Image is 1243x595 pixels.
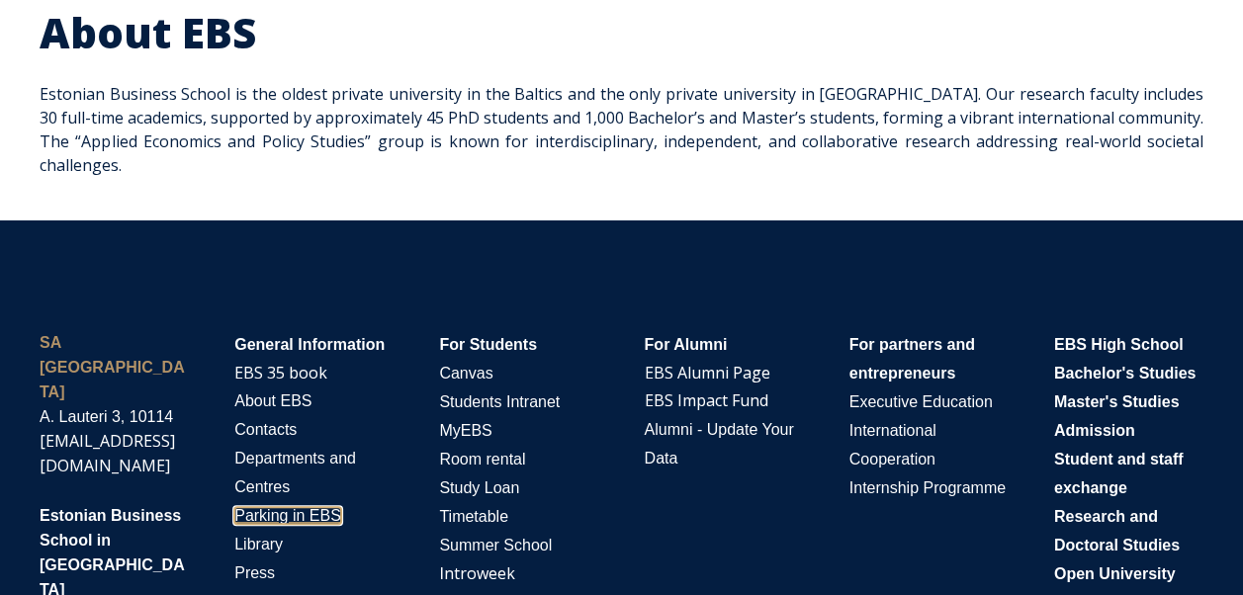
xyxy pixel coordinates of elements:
[439,505,508,527] a: Timetable
[849,476,1006,498] a: Internship Programme
[1054,448,1184,498] a: Student and staff exchange
[1054,333,1184,355] a: EBS High School
[40,7,1203,59] h2: About EBS
[234,447,356,497] a: Departments and Centres
[40,408,173,425] span: A. Lauteri 3, 10114
[439,479,519,496] span: Study Loan
[439,476,519,498] a: Study Loan
[1054,565,1176,582] span: Open University
[1054,419,1135,441] a: Admission
[849,479,1006,496] span: Internship Programme
[849,422,936,467] span: International Cooperation
[234,450,356,495] span: Departments and Centres
[439,419,491,441] a: MyEBS
[234,421,297,438] span: Contacts
[234,418,297,440] a: Contacts
[439,537,552,553] span: Summer School
[1054,336,1184,353] span: EBS High School
[439,422,491,439] span: MyEBS
[1054,365,1196,382] span: Bachelor's Studies
[1054,362,1196,383] a: Bachelor's Studies
[439,508,508,525] span: Timetable
[234,389,311,411] a: About EBS
[234,507,341,524] a: Parking in EBS
[644,421,793,467] span: Alumni - Update Your Data
[1054,505,1180,555] a: Research and Doctoral Studies
[1054,562,1176,584] a: Open University
[644,389,767,411] a: EBS Impact Fund
[439,390,560,412] a: Students Intranet
[234,362,327,383] a: EBS 35 book
[234,561,275,583] a: Press
[234,564,275,581] span: Press
[644,418,793,468] a: Alumni - Update Your Data
[439,534,552,555] a: Summer School
[40,430,175,476] a: [EMAIL_ADDRESS][DOMAIN_NAME]
[849,393,993,410] span: Executive Education
[234,336,385,353] span: General Information
[40,334,185,400] strong: SA [GEOGRAPHIC_DATA]
[439,336,537,353] span: For Students
[444,562,515,584] a: ntroweek
[849,419,936,469] a: International Cooperation
[849,336,975,382] span: For partners and entrepreneurs
[1054,393,1180,410] span: Master's Studies
[644,362,769,383] a: EBS Alumni Page
[439,448,525,469] a: Room rental
[1054,451,1184,496] span: Student and staff exchange
[1054,422,1135,439] span: Admission
[849,390,993,412] a: Executive Education
[439,451,525,467] span: Room rental
[234,533,283,554] a: Library
[439,362,492,383] a: Canvas
[644,336,727,353] span: For Alumni
[1054,390,1180,412] a: Master's Studies
[234,392,311,409] span: About EBS
[1054,508,1180,553] span: Research and Doctoral Studies
[40,82,1203,177] p: Estonian Business School is the oldest private university in the Baltics and the only private uni...
[439,565,514,582] span: I
[439,365,492,382] span: Canvas
[439,393,560,410] span: Students Intranet
[234,536,283,552] span: Library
